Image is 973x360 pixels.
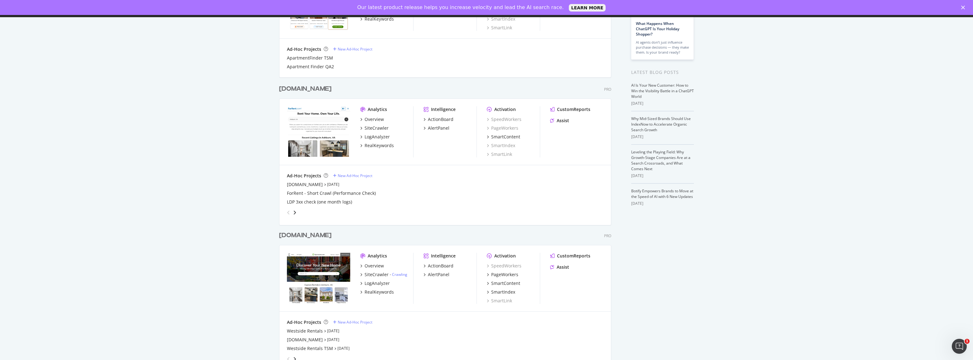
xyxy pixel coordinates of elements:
div: Pro [604,233,611,238]
a: AI Is Your New Customer: How to Win the Visibility Battle in a ChatGPT World [631,83,694,99]
a: SmartIndex [487,289,515,295]
a: RealKeywords [360,16,394,22]
a: Crawling [392,272,407,277]
a: CustomReports [550,106,590,113]
div: New Ad-Hoc Project [338,46,372,52]
a: ApartmentFinder TSM [287,55,333,61]
a: PageWorkers [487,125,518,131]
iframe: Intercom live chat [952,339,967,354]
div: AI agents don’t just influence purchase decisions — they make them. Is your brand ready? [636,40,689,55]
a: PageWorkers [487,271,518,278]
a: What Happens When ChatGPT Is Your Holiday Shopper? [636,21,679,37]
div: SiteCrawler [365,125,389,131]
a: Assist [550,264,569,270]
div: Assist [557,264,569,270]
div: Intelligence [431,106,456,113]
div: - [390,272,407,277]
a: Westside Rentals TSM [287,345,333,352]
a: LDP 3xx check (one month logs) [287,199,352,205]
a: SpeedWorkers [487,263,521,269]
div: [DOMAIN_NAME] [279,231,332,240]
div: Apartment Finder QA2 [287,64,334,70]
a: RealKeywords [360,289,394,295]
div: New Ad-Hoc Project [338,173,372,178]
a: [DOMAIN_NAME] [279,84,334,94]
a: ActionBoard [424,263,453,269]
a: Westside Rentals [287,328,323,334]
a: AlertPanel [424,125,449,131]
div: [DATE] [631,173,694,179]
a: [DATE] [327,337,339,342]
div: [DOMAIN_NAME] [287,337,323,343]
a: SmartIndex [487,16,515,22]
div: RealKeywords [365,142,394,149]
div: Overview [365,263,384,269]
div: SmartContent [491,280,520,286]
div: Overview [365,116,384,122]
a: [DATE] [337,346,350,351]
a: RealKeywords [360,142,394,149]
div: SmartIndex [491,289,515,295]
a: Overview [360,263,384,269]
div: AlertPanel [428,271,449,278]
a: SmartContent [487,134,520,140]
a: Leveling the Playing Field: Why Growth-Stage Companies Are at a Search Crossroads, and What Comes... [631,149,690,171]
a: [DATE] [327,182,339,187]
img: apartments.com [287,253,350,303]
a: SmartLink [487,151,512,157]
div: ActionBoard [428,263,453,269]
a: Overview [360,116,384,122]
a: Botify Empowers Brands to Move at the Speed of AI with 6 New Updates [631,188,693,199]
a: Assist [550,118,569,124]
div: ActionBoard [428,116,453,122]
div: Analytics [368,106,387,113]
a: [DOMAIN_NAME] [287,181,323,188]
a: CustomReports [550,253,590,259]
div: SiteCrawler [365,271,389,278]
div: PageWorkers [491,271,518,278]
div: Intelligence [431,253,456,259]
a: SmartContent [487,280,520,286]
div: New Ad-Hoc Project [338,319,372,325]
img: forrent.com [287,106,350,157]
div: [DOMAIN_NAME] [279,84,332,94]
a: SpeedWorkers [487,116,521,122]
div: CustomReports [557,253,590,259]
div: RealKeywords [365,289,394,295]
a: SmartLink [487,298,512,304]
div: Analytics [368,253,387,259]
a: LEARN MORE [569,4,606,12]
a: [DATE] [327,328,339,334]
a: ForRent - Short Crawl (Performance Check) [287,190,376,196]
div: [DATE] [631,201,694,206]
div: Ad-Hoc Projects [287,173,321,179]
div: [DATE] [631,101,694,106]
div: Assist [557,118,569,124]
div: Activation [494,106,516,113]
div: LogAnalyzer [365,134,390,140]
div: [DATE] [631,134,694,140]
div: SmartContent [491,134,520,140]
a: SiteCrawler [360,125,389,131]
div: AlertPanel [428,125,449,131]
div: Ad-Hoc Projects [287,46,321,52]
a: [DOMAIN_NAME] [279,231,334,240]
a: LogAnalyzer [360,280,390,286]
div: angle-right [293,209,297,216]
a: ActionBoard [424,116,453,122]
a: New Ad-Hoc Project [333,319,372,325]
div: Pro [604,87,611,92]
div: Activation [494,253,516,259]
div: CustomReports [557,106,590,113]
a: New Ad-Hoc Project [333,173,372,178]
a: AlertPanel [424,271,449,278]
a: SiteCrawler- Crawling [360,271,407,278]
